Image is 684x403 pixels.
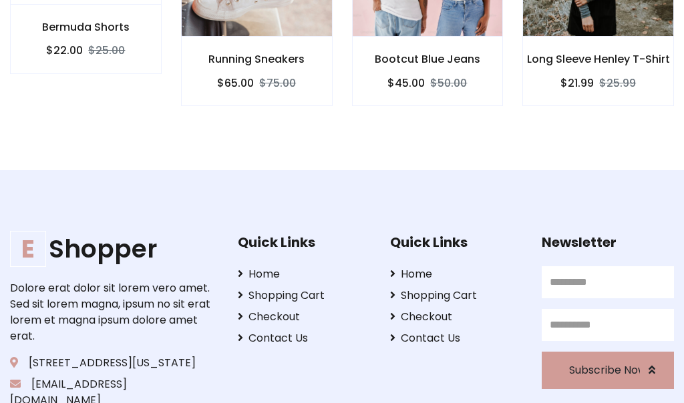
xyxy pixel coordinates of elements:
h1: Shopper [10,234,217,264]
a: Shopping Cart [390,288,522,304]
h6: Running Sneakers [182,53,332,65]
a: Checkout [390,309,522,325]
a: Checkout [238,309,370,325]
h6: Bootcut Blue Jeans [353,53,503,65]
a: Shopping Cart [238,288,370,304]
a: Home [238,266,370,282]
del: $25.00 [88,43,125,58]
del: $50.00 [430,75,467,91]
h6: $45.00 [387,77,425,89]
a: Contact Us [238,330,370,346]
h6: $22.00 [46,44,83,57]
a: EShopper [10,234,217,264]
h6: Long Sleeve Henley T-Shirt [523,53,673,65]
h6: Bermuda Shorts [11,21,161,33]
a: Home [390,266,522,282]
p: Dolore erat dolor sit lorem vero amet. Sed sit lorem magna, ipsum no sit erat lorem et magna ipsu... [10,280,217,344]
h6: $21.99 [560,77,594,89]
del: $75.00 [259,75,296,91]
button: Subscribe Now [542,352,674,389]
span: E [10,231,46,267]
h5: Quick Links [390,234,522,250]
a: Contact Us [390,330,522,346]
p: [STREET_ADDRESS][US_STATE] [10,355,217,371]
h6: $65.00 [217,77,254,89]
h5: Newsletter [542,234,674,250]
del: $25.99 [599,75,636,91]
h5: Quick Links [238,234,370,250]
